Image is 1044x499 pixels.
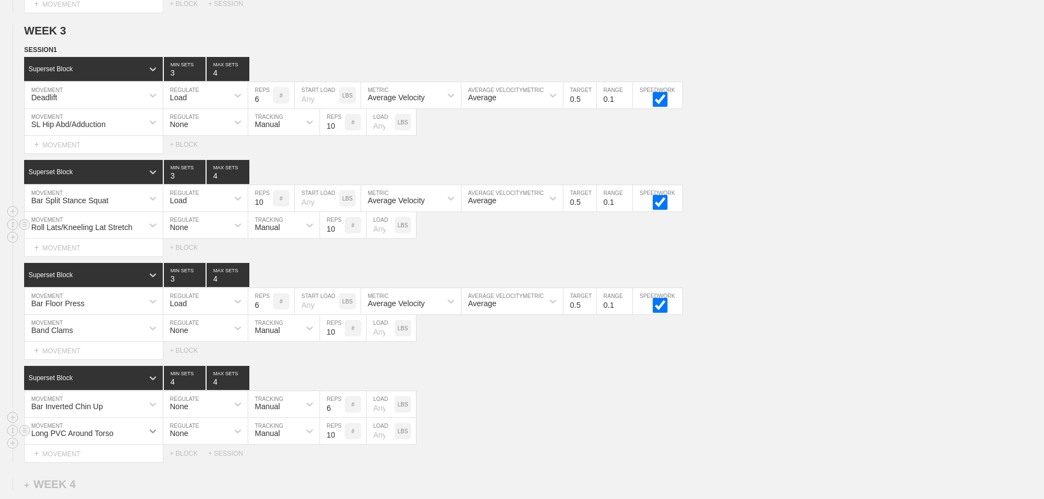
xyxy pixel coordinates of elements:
div: Average Velocity [368,93,425,102]
div: None [170,326,188,335]
div: Roll Lats/Kneeling Lat Stretch [31,223,132,232]
div: Superset Block [28,271,73,279]
p: # [351,402,355,408]
div: MOVEMENT [24,136,163,154]
div: Deadlift [31,93,57,102]
input: None [207,57,249,81]
div: + SESSION [208,450,252,457]
div: Load [170,299,187,308]
p: LBS [398,402,408,408]
span: + [24,480,29,490]
p: # [351,119,355,125]
input: Any [367,391,395,417]
p: LBS [398,119,408,125]
div: Average [468,299,497,308]
div: Superset Block [28,374,73,382]
div: MOVEMENT [24,239,163,257]
input: Any [295,185,339,211]
p: # [279,93,283,99]
div: Average [468,93,497,102]
input: Any [367,315,395,341]
input: Any [367,418,395,444]
div: + BLOCK [170,141,208,148]
span: WEEK 3 [24,25,66,37]
p: LBS [343,93,353,99]
p: # [351,325,355,331]
input: Any [367,212,395,238]
p: # [279,299,283,305]
div: Manual [255,402,280,411]
span: + [34,140,39,149]
div: SL Hip Abd/Adduction [31,120,106,129]
div: + BLOCK [170,244,208,251]
div: None [170,429,188,438]
div: MOVEMENT [24,445,163,463]
input: Any [295,82,339,108]
div: Bar Split Stance Squat [31,196,109,205]
p: # [351,428,355,434]
input: None [207,160,249,184]
input: None [207,366,249,390]
p: # [351,222,355,228]
p: LBS [343,196,353,202]
div: Manual [255,326,280,335]
input: Any [367,109,395,135]
span: + [34,243,39,252]
div: Superset Block [28,65,73,73]
div: None [170,402,188,411]
p: LBS [343,299,353,305]
input: Any [295,288,339,314]
span: + [34,346,39,355]
div: MOVEMENT [24,342,163,360]
div: + BLOCK [170,450,208,457]
div: Manual [255,429,280,438]
div: Average Velocity [368,196,425,205]
div: Manual [255,120,280,129]
div: Band Clams [31,326,73,335]
div: + BLOCK [170,347,208,354]
p: # [279,196,283,202]
div: None [170,223,188,232]
div: Average [468,196,497,205]
div: Load [170,93,187,102]
p: LBS [398,222,408,228]
p: LBS [398,325,408,331]
div: Manual [255,223,280,232]
div: Average Velocity [368,299,425,308]
div: WEEK 4 [24,478,76,491]
iframe: Chat Widget [989,446,1044,499]
div: Superset Block [28,168,73,176]
p: LBS [398,428,408,434]
div: Bar Floor Press [31,299,84,308]
div: None [170,120,188,129]
div: Bar Inverted Chin Up [31,402,103,411]
div: Load [170,196,187,205]
input: None [207,263,249,287]
span: + [34,449,39,458]
span: SESSION 1 [24,46,57,54]
div: Long PVC Around Torso [31,429,113,438]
